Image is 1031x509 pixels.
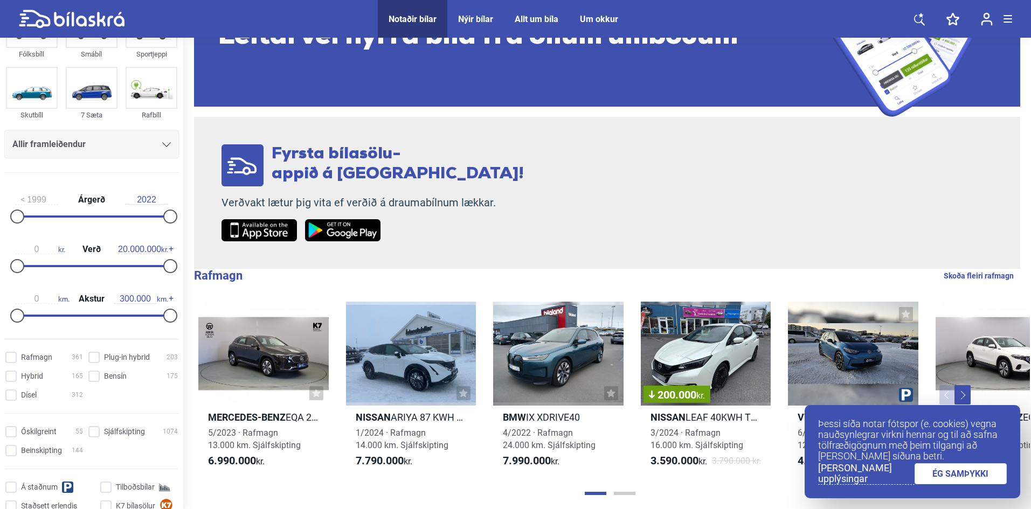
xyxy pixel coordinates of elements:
a: [PERSON_NAME] upplýsingar [818,463,915,485]
span: Fyrsta bílasölu- appið á [GEOGRAPHIC_DATA]! [272,146,524,183]
b: 6.990.000 [208,454,256,467]
span: km. [15,294,70,304]
a: BMWIX XDRIVE404/2022 · Rafmagn24.000 km. Sjálfskipting7.990.000kr. [493,302,624,477]
span: Árgerð [75,196,108,204]
p: Verðvakt lætur þig vita ef verðið á draumabílnum lækkar. [222,196,524,210]
a: NissanARIYA 87 KWH EVOLVE1/2024 · Rafmagn14.000 km. Sjálfskipting7.790.000kr. [346,302,476,477]
span: Akstur [76,295,107,303]
div: Sportjeppi [126,48,177,60]
a: Notaðir bílar [389,14,437,24]
button: Page 1 [585,492,606,495]
b: Mercedes-Benz [208,412,286,423]
span: Tilboðsbílar [116,482,155,493]
b: Nissan [651,412,686,423]
b: BMW [503,412,526,423]
span: Allir framleiðendur [12,137,86,152]
a: 200.000kr.NissanLEAF 40KWH TEKNA3/2024 · Rafmagn16.000 km. Sjálfskipting3.590.000kr.3.790.000 kr. [641,302,771,477]
span: 3/2024 · Rafmagn 16.000 km. Sjálfskipting [651,428,743,450]
span: Á staðnum [21,482,58,493]
b: VW [798,412,813,423]
h2: IX XDRIVE40 [493,411,624,423]
b: 7.790.000 [356,454,404,467]
span: 3.790.000 kr. [712,455,761,468]
span: 144 [72,445,83,456]
span: kr. [503,455,559,468]
div: 7 Sæta [66,109,117,121]
h2: EQA 250 PURE [198,411,329,423]
span: 361 [72,352,83,363]
span: 5/2023 · Rafmagn 13.000 km. Sjálfskipting [208,428,301,450]
span: 6/2023 · Rafmagn 12.000 km. Sjálfskipting [798,428,890,450]
span: Dísel [21,389,37,401]
span: kr. [208,455,265,468]
h2: LEAF 40KWH TEKNA [641,411,771,423]
span: Beinskipting [21,445,62,456]
span: kr. [15,245,65,254]
span: kr. [651,455,707,468]
span: 1/2024 · Rafmagn 14.000 km. Sjálfskipting [356,428,448,450]
h2: ID.3 PRO 150 KW [788,411,918,423]
div: Fólksbíll [6,48,58,60]
span: kr. [118,245,168,254]
button: Page 2 [614,492,635,495]
a: VWID.3 PRO 150 KW6/2023 · Rafmagn12.000 km. Sjálfskipting4.990.000kr. [788,302,918,477]
span: kr. [696,391,705,401]
b: 3.590.000 [651,454,698,467]
h2: ARIYA 87 KWH EVOLVE [346,411,476,423]
a: Skoða fleiri rafmagn [944,269,1014,283]
span: 4/2022 · Rafmagn 24.000 km. Sjálfskipting [503,428,596,450]
div: Smábíl [66,48,117,60]
a: Allt um bíla [515,14,558,24]
span: 1074 [163,426,178,437]
span: 55 [75,426,83,437]
span: Hybrid [21,371,43,382]
p: Þessi síða notar fótspor (e. cookies) vegna nauðsynlegrar virkni hennar og til að safna tölfræðig... [818,419,1007,462]
button: Next [954,385,971,405]
a: ÉG SAMÞYKKI [915,463,1007,484]
b: 7.990.000 [503,454,551,467]
a: Nýir bílar [458,14,493,24]
a: Um okkur [580,14,618,24]
span: 203 [167,352,178,363]
span: kr. [356,455,412,468]
div: Rafbíll [126,109,177,121]
span: Sjálfskipting [104,426,145,437]
span: km. [114,294,168,304]
span: Rafmagn [21,352,52,363]
span: Verð [80,245,103,254]
span: 175 [167,371,178,382]
button: Previous [939,385,956,405]
b: Rafmagn [194,269,243,282]
span: 200.000 [649,389,705,400]
span: Bensín [104,371,127,382]
img: user-login.svg [981,12,993,26]
span: Plug-in hybrid [104,352,150,363]
span: Óskilgreint [21,426,57,437]
span: 312 [72,389,83,401]
b: Nissan [356,412,391,423]
b: 4.990.000 [798,454,846,467]
span: 165 [72,371,83,382]
div: Skutbíll [6,109,58,121]
a: Mercedes-BenzEQA 250 PURE5/2023 · Rafmagn13.000 km. Sjálfskipting6.990.000kr. [198,302,329,477]
span: kr. [798,455,854,468]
